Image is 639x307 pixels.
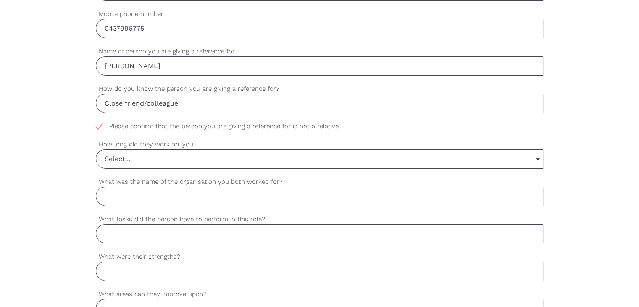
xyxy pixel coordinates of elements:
label: What were their strengths? [96,252,543,262]
label: What was the name of the organisation you both worked for? [96,177,543,187]
label: Name of person you are giving a reference for [96,47,543,56]
label: How long did they work for you [96,140,543,149]
label: How do you know the person you are giving a reference for? [96,84,543,94]
label: What tasks did the person have to perform in this role? [96,214,543,224]
label: Mobile phone number [96,9,543,19]
label: What areas can they improve upon? [96,289,543,299]
span: Please confirm that the person you are giving a reference for is not a relative [96,122,355,131]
